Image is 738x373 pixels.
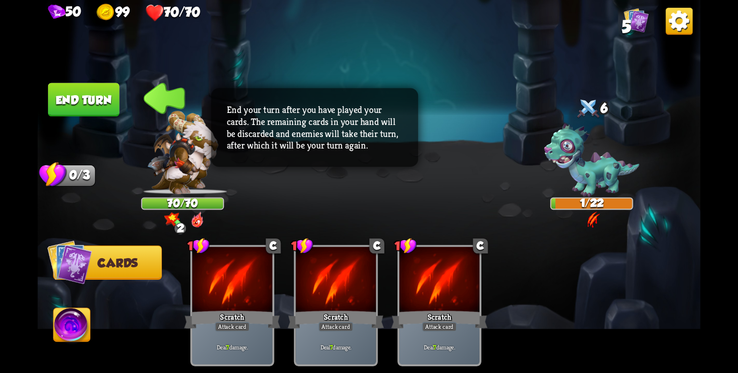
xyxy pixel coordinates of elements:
[401,343,477,350] p: Deal damage.
[227,104,403,151] p: End your turn after you have played your cards. The remaining cards in your hand will be discarde...
[145,4,200,23] div: Health
[298,343,374,350] p: Deal damage.
[473,238,488,253] div: C
[550,96,633,123] div: 6
[174,223,186,235] div: 2
[53,165,96,186] div: 0/3
[624,8,649,35] div: View all the cards in your deck
[291,237,314,254] div: 1
[351,44,368,61] img: Stamina_Icon.png
[391,309,487,331] div: Scratch
[394,237,417,254] div: 1
[53,246,162,280] button: Cards
[147,111,218,195] img: Barbarian_Dragon.png
[39,161,67,188] img: Stamina_Icon.png
[666,8,693,35] img: OptionsButton.png
[624,8,649,33] img: Cards_Icon.png
[97,4,130,23] div: Gold
[47,83,120,117] button: End turn
[142,199,223,209] div: 70/70
[288,309,384,331] div: Scratch
[422,322,457,332] div: Attack card
[215,322,250,332] div: Attack card
[544,124,639,197] img: Zombie_Dragon.png
[184,309,280,331] div: Scratch
[622,16,631,37] span: 5
[202,41,536,63] div: You don't have enough stamina to play that card...
[54,308,91,346] img: Ability_Icon.png
[433,343,436,350] b: 7
[319,322,354,332] div: Attack card
[266,238,281,253] div: C
[191,211,203,228] img: DragonFury.png
[164,212,181,227] img: BonusDamageIcon.png
[226,343,229,350] b: 7
[194,343,270,350] p: Deal damage.
[48,5,66,21] img: gem.png
[187,237,210,254] div: 1
[585,211,601,228] img: Wound.png
[47,240,92,285] img: Cards_Icon.png
[330,343,332,350] b: 7
[48,4,81,21] div: Gems
[369,238,384,253] div: C
[551,199,632,209] div: 1/22
[145,4,164,23] img: health.png
[98,257,138,270] span: Cards
[97,4,115,23] img: gold.png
